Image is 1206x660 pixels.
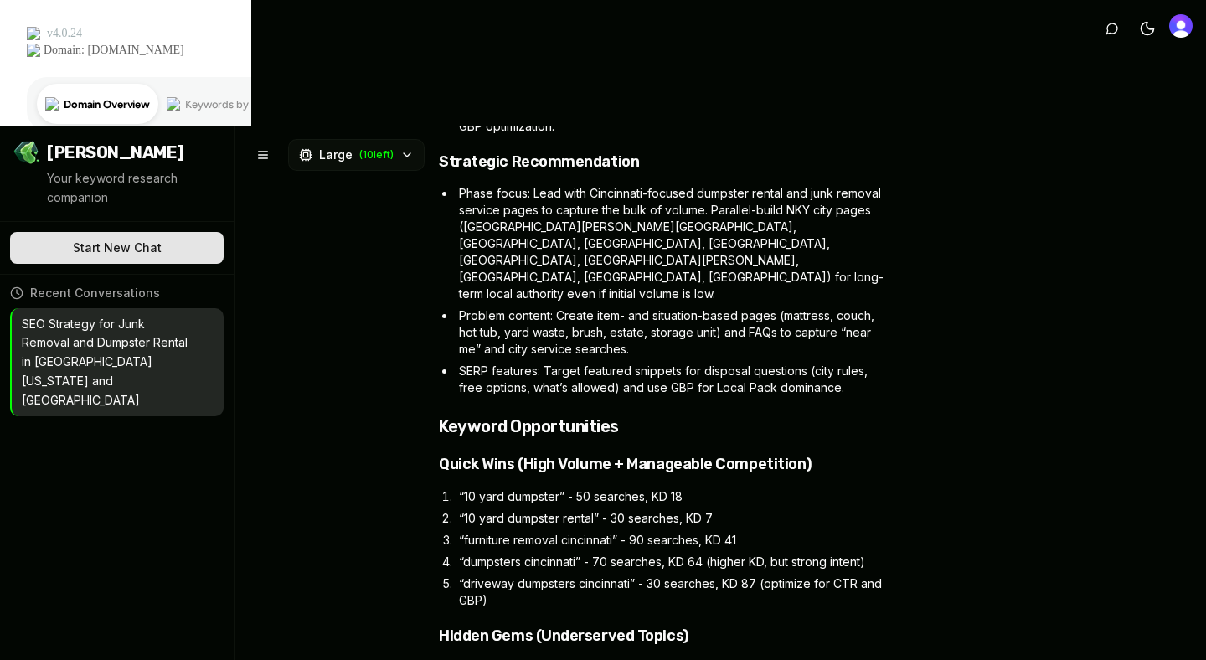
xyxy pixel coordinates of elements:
[167,97,180,111] img: tab_keywords_by_traffic_grey.svg
[22,315,190,410] p: SEO Strategy for Junk Removal and Dumpster Rental in [GEOGRAPHIC_DATA][US_STATE] and [GEOGRAPHIC_...
[10,232,224,264] button: Start New Chat
[1169,14,1193,38] img: 's logo
[47,169,220,208] p: Your keyword research companion
[47,27,82,40] div: v 4.0.24
[439,416,889,437] h2: Keyword Opportunities
[359,148,394,162] span: ( 10 left)
[456,532,889,549] li: “furniture removal cincinnati” - 90 searches, KD 41
[439,454,889,475] h3: Quick Wins (High Volume + Manageable Competition)
[456,510,889,527] li: “10 yard dumpster rental” - 30 searches, KD 7
[44,44,184,57] div: Domain: [DOMAIN_NAME]
[30,285,160,302] span: Recent Conversations
[456,488,889,505] li: “10 yard dumpster” - 50 searches, KD 18
[1169,14,1193,38] button: Open user button
[12,308,224,417] button: SEO Strategy for Junk Removal and Dumpster Rental in [GEOGRAPHIC_DATA][US_STATE] and [GEOGRAPHIC_...
[456,575,889,609] li: “driveway dumpsters cincinnati” - 30 searches, KD 87 (optimize for CTR and GBP)
[439,152,889,173] h3: Strategic Recommendation
[13,139,40,166] img: Jello SEO Logo
[319,147,353,163] span: Large
[456,363,889,396] li: SERP features: Target featured snippets for disposal questions (city rules, free options, what’s ...
[456,554,889,570] li: “dumpsters cincinnati” - 70 searches, KD 64 (higher KD, but strong intent)
[47,141,184,164] span: [PERSON_NAME]
[288,139,425,171] button: Large(10left)
[27,44,40,57] img: website_grey.svg
[456,185,889,302] li: Phase focus: Lead with Cincinnati-focused dumpster rental and junk removal service pages to captu...
[27,27,40,40] img: logo_orange.svg
[45,97,59,111] img: tab_domain_overview_orange.svg
[64,99,150,110] div: Domain Overview
[439,626,889,647] h3: Hidden Gems (Underserved Topics)
[73,240,162,256] span: Start New Chat
[456,307,889,358] li: Problem content: Create item- and situation-based pages (mattress, couch, hot tub, yard waste, br...
[185,99,282,110] div: Keywords by Traffic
